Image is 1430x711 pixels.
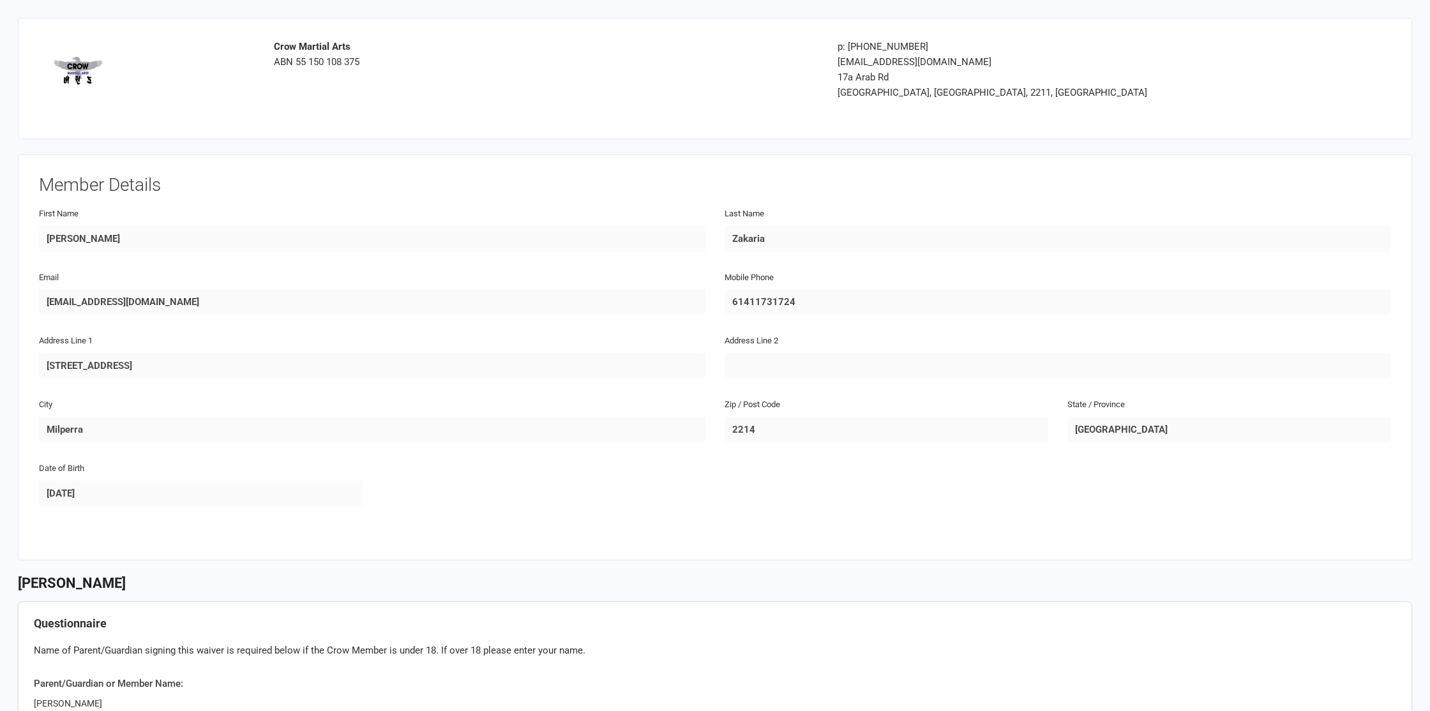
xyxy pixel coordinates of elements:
[274,39,818,70] div: ABN 55 150 108 375
[34,676,1396,691] div: Parent/Guardian or Member Name:
[39,398,52,412] label: City
[34,617,1396,630] h4: Questionnaire
[39,462,84,475] label: Date of Birth
[838,54,1269,70] div: [EMAIL_ADDRESS][DOMAIN_NAME]
[725,207,764,221] label: Last Name
[725,398,780,412] label: Zip / Post Code
[838,70,1269,85] div: 17a Arab Rd
[725,271,774,285] label: Mobile Phone
[39,176,1391,195] h3: Member Details
[274,41,350,52] strong: Crow Martial Arts
[39,271,59,285] label: Email
[34,696,1396,710] div: [PERSON_NAME]
[49,39,106,101] img: image1580395809.png
[34,643,1396,658] div: Name of Parent/Guardian signing this waiver is required below if the Crow Member is under 18. If ...
[725,334,778,348] label: Address Line 2
[18,576,1412,591] h3: [PERSON_NAME]
[1067,398,1125,412] label: State / Province
[39,334,93,348] label: Address Line 1
[838,85,1269,100] div: [GEOGRAPHIC_DATA], [GEOGRAPHIC_DATA], 2211, [GEOGRAPHIC_DATA]
[39,207,79,221] label: First Name
[838,39,1269,54] div: p: [PHONE_NUMBER]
